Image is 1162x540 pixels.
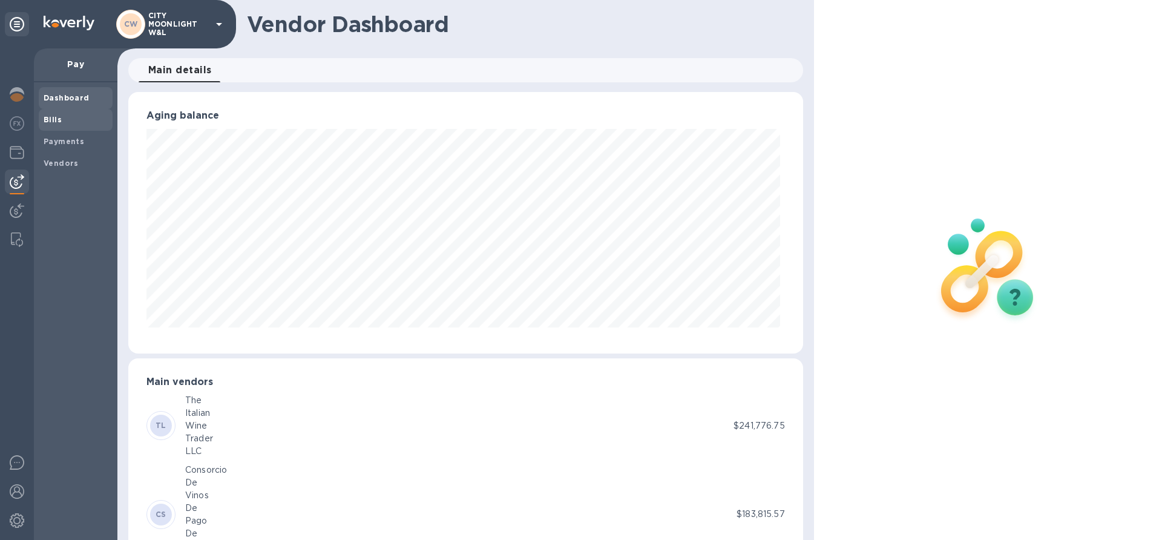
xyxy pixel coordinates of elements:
[185,476,227,489] div: De
[156,510,166,519] b: CS
[185,420,213,432] div: Wine
[185,464,227,476] div: Consorcio
[185,394,213,407] div: The
[148,62,212,79] span: Main details
[185,445,213,458] div: LLC
[44,58,108,70] p: Pay
[737,508,784,521] p: $183,815.57
[5,12,29,36] div: Unpin categories
[247,12,795,37] h1: Vendor Dashboard
[10,116,24,131] img: Foreign exchange
[185,432,213,445] div: Trader
[185,527,227,540] div: De
[148,12,209,37] p: CITY MOONLIGHT W&L
[44,16,94,30] img: Logo
[124,19,138,28] b: CW
[734,420,784,432] p: $241,776.75
[185,502,227,515] div: De
[185,407,213,420] div: Italian
[10,145,24,160] img: Wallets
[44,137,84,146] b: Payments
[185,489,227,502] div: Vinos
[44,115,62,124] b: Bills
[146,110,785,122] h3: Aging balance
[44,93,90,102] b: Dashboard
[156,421,166,430] b: TL
[185,515,227,527] div: Pago
[146,377,785,388] h3: Main vendors
[44,159,79,168] b: Vendors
